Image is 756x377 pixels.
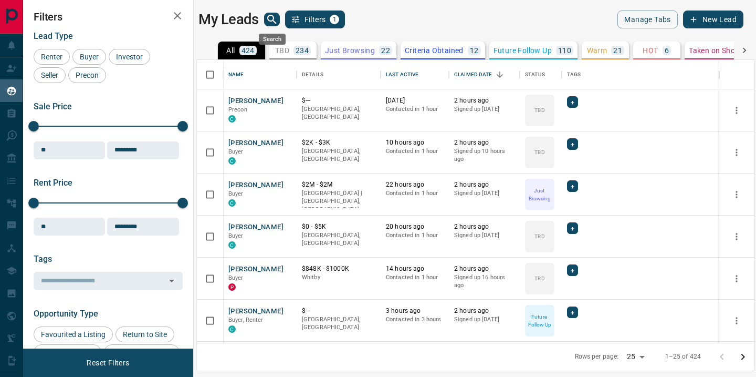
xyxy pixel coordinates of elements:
p: 1–25 of 424 [665,352,701,361]
button: more [729,229,744,244]
p: [GEOGRAPHIC_DATA], [GEOGRAPHIC_DATA] [302,231,375,248]
div: Set up Listing Alert [104,344,180,360]
p: Contacted in 1 hour [386,231,444,240]
div: Tags [562,60,719,89]
div: Claimed Date [454,60,492,89]
span: + [571,139,574,149]
button: search button [264,13,280,26]
p: $2M - $2M [302,180,375,189]
button: more [729,145,744,160]
p: 110 [558,47,571,54]
span: Renter [37,53,66,61]
button: Go to next page [732,347,753,368]
p: Warm [587,47,607,54]
div: Name [223,60,297,89]
div: + [567,138,578,150]
p: Signed up 10 hours ago [454,147,514,164]
span: Lead Type [34,31,73,41]
p: Signed up [DATE] [454,105,514,114]
p: 2 hours ago [454,307,514,315]
div: condos.ca [228,157,236,165]
p: [GEOGRAPHIC_DATA], [GEOGRAPHIC_DATA] [302,147,375,164]
span: Set up Listing Alert [108,348,176,356]
span: + [571,97,574,107]
p: Signed up [DATE] [454,189,514,198]
p: $--- [302,307,375,315]
div: Last Active [386,60,418,89]
p: HOT [643,47,658,54]
button: Reset Filters [80,354,136,372]
span: Viewed a Listing [37,348,98,356]
span: Buyer [228,274,244,281]
p: $848K - $1000K [302,264,375,273]
button: [PERSON_NAME] [228,222,283,232]
span: Return to Site [119,330,171,339]
p: 6 [665,47,669,54]
p: [GEOGRAPHIC_DATA] | [GEOGRAPHIC_DATA], [GEOGRAPHIC_DATA] [302,189,375,214]
p: 2 hours ago [454,264,514,273]
div: Last Active [381,60,449,89]
p: Taken on Showings [689,47,755,54]
div: + [567,307,578,318]
p: TBD [534,148,544,156]
div: Name [228,60,244,89]
span: Buyer [76,53,102,61]
div: Status [525,60,545,89]
button: more [729,313,744,329]
button: [PERSON_NAME] [228,96,283,106]
div: Buyer [72,49,106,65]
p: [GEOGRAPHIC_DATA], [GEOGRAPHIC_DATA] [302,105,375,121]
p: Whitby [302,273,375,282]
div: 25 [623,349,648,364]
span: Rent Price [34,178,72,188]
div: property.ca [228,283,236,291]
h1: My Leads [198,11,259,28]
span: Investor [112,53,146,61]
h2: Filters [34,11,183,23]
span: Buyer, Renter [228,317,264,323]
button: more [729,187,744,202]
button: Manage Tabs [617,11,677,28]
p: 2 hours ago [454,222,514,231]
p: [DATE] [386,96,444,105]
div: condos.ca [228,325,236,333]
p: 14 hours ago [386,264,444,273]
div: Return to Site [115,327,174,342]
div: Seller [34,67,66,83]
button: [PERSON_NAME] [228,264,283,274]
div: Status [520,60,562,89]
p: TBD [534,106,544,114]
p: [GEOGRAPHIC_DATA], [GEOGRAPHIC_DATA] [302,315,375,332]
p: Future Follow Up [526,313,553,329]
p: Contacted in 3 hours [386,315,444,324]
span: + [571,223,574,233]
div: + [567,264,578,276]
p: Contacted in 1 hour [386,105,444,114]
div: Details [297,60,381,89]
p: Signed up [DATE] [454,231,514,240]
div: Tags [567,60,581,89]
button: New Lead [683,11,743,28]
p: 10 hours ago [386,138,444,147]
p: $--- [302,96,375,105]
div: Search [259,34,286,45]
div: Investor [109,49,150,65]
p: Criteria Obtained [405,47,464,54]
p: 21 [613,47,622,54]
span: Tags [34,254,52,264]
p: 22 [381,47,390,54]
div: Details [302,60,323,89]
p: 424 [241,47,255,54]
div: condos.ca [228,115,236,123]
p: 3 hours ago [386,307,444,315]
div: + [567,96,578,108]
p: Future Follow Up [493,47,552,54]
span: + [571,181,574,191]
button: [PERSON_NAME] [228,180,283,190]
p: 234 [296,47,309,54]
p: 20 hours ago [386,222,444,231]
span: + [571,307,574,318]
button: Filters1 [285,11,345,28]
p: 12 [470,47,479,54]
div: Claimed Date [449,60,520,89]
